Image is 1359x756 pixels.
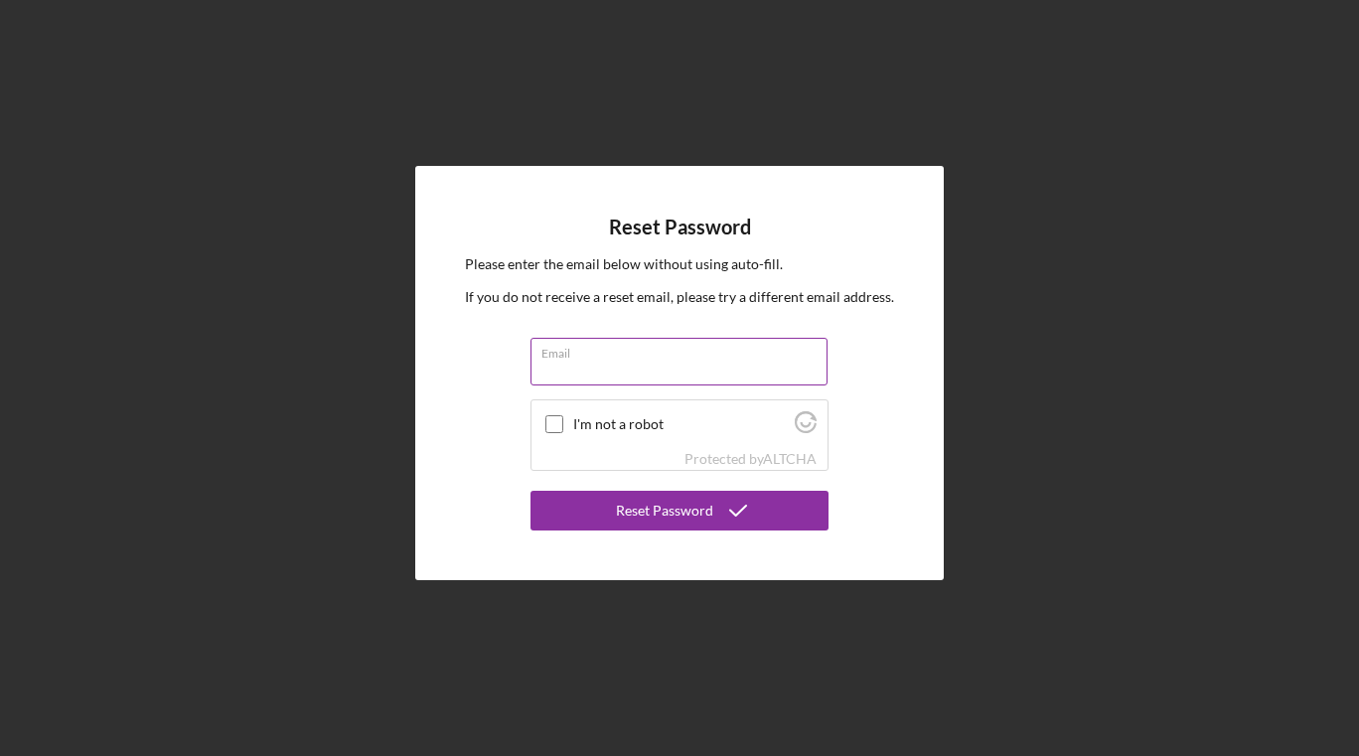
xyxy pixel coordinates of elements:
[609,216,751,238] h4: Reset Password
[465,286,894,308] p: If you do not receive a reset email, please try a different email address.
[541,339,828,361] label: Email
[795,419,817,436] a: Visit Altcha.org
[530,491,829,530] button: Reset Password
[763,450,817,467] a: Visit Altcha.org
[684,451,817,467] div: Protected by
[573,416,789,432] label: I'm not a robot
[616,491,713,530] div: Reset Password
[465,253,894,275] p: Please enter the email below without using auto-fill.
